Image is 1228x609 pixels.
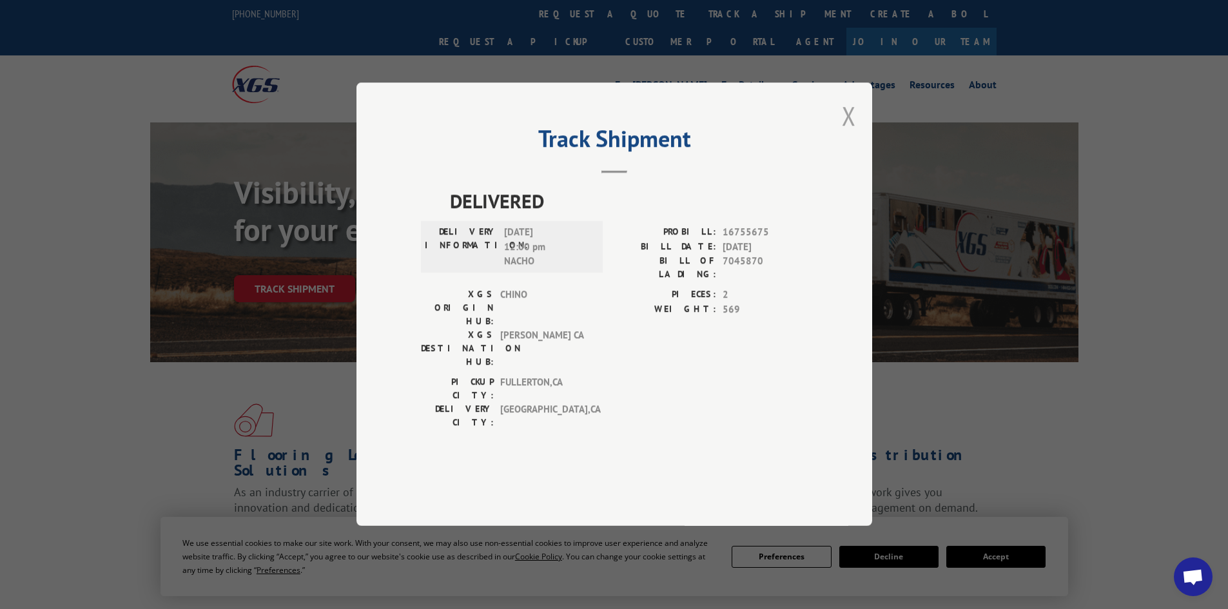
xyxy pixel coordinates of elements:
label: XGS DESTINATION HUB: [421,329,494,369]
button: Close modal [842,99,856,133]
span: [PERSON_NAME] CA [500,329,587,369]
span: 569 [723,302,808,317]
span: 2 [723,288,808,303]
span: 7045870 [723,255,808,282]
label: BILL DATE: [614,240,716,255]
div: Open chat [1174,557,1213,596]
span: [DATE] [723,240,808,255]
h2: Track Shipment [421,130,808,154]
label: BILL OF LADING: [614,255,716,282]
span: DELIVERED [450,187,808,216]
span: CHINO [500,288,587,329]
label: DELIVERY CITY: [421,403,494,430]
label: DELIVERY INFORMATION: [425,226,498,269]
span: 16755675 [723,226,808,240]
span: [GEOGRAPHIC_DATA] , CA [500,403,587,430]
label: PIECES: [614,288,716,303]
span: FULLERTON , CA [500,376,587,403]
label: PROBILL: [614,226,716,240]
label: WEIGHT: [614,302,716,317]
label: XGS ORIGIN HUB: [421,288,494,329]
label: PICKUP CITY: [421,376,494,403]
span: [DATE] 12:00 pm NACHO [504,226,591,269]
